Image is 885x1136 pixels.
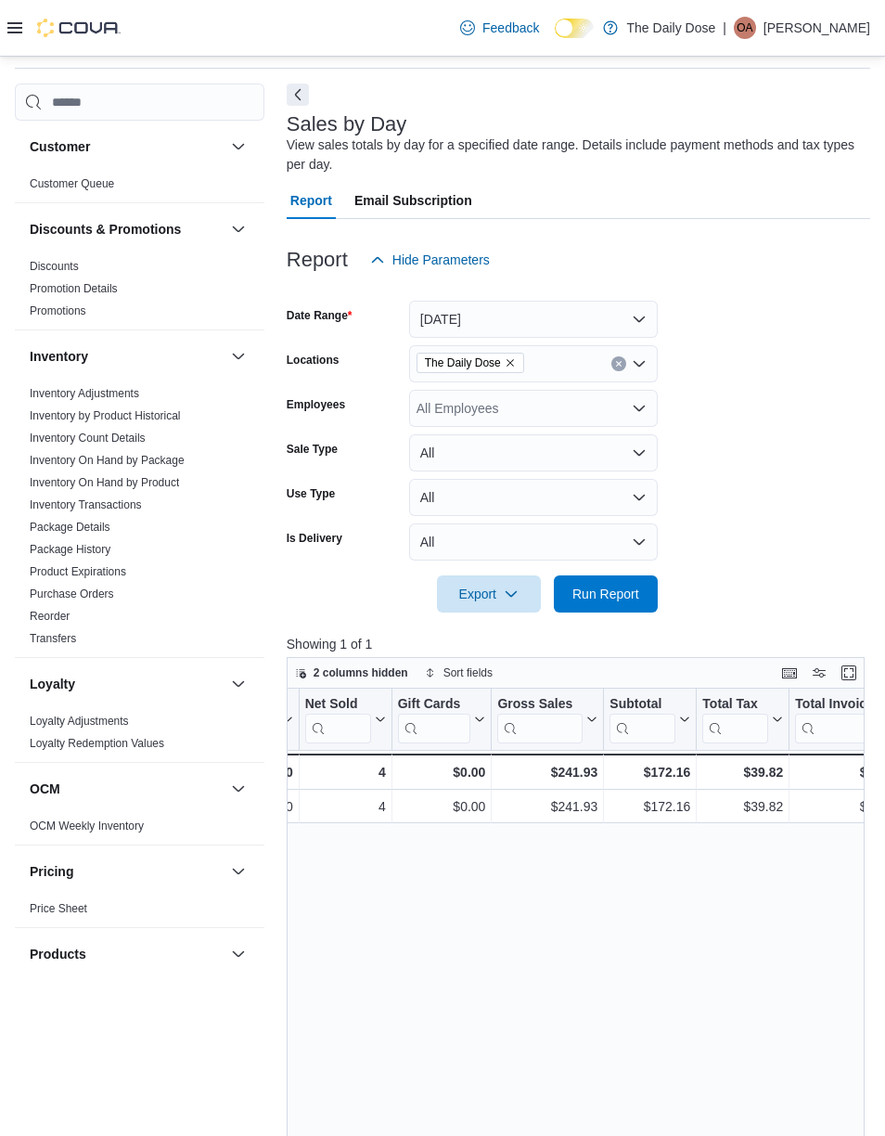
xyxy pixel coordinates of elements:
[287,84,309,106] button: Next
[838,662,860,684] button: Enter fullscreen
[287,249,348,271] h3: Report
[425,354,501,372] span: The Daily Dose
[30,304,86,317] a: Promotions
[554,575,658,613] button: Run Report
[632,401,647,416] button: Open list of options
[30,476,179,489] a: Inventory On Hand by Product
[287,635,870,653] p: Showing 1 of 1
[287,397,345,412] label: Employees
[392,251,490,269] span: Hide Parameters
[30,780,224,798] button: OCM
[227,778,250,800] button: OCM
[227,218,250,240] button: Discounts & Promotions
[191,761,292,783] div: 0
[611,356,626,371] button: Clear input
[397,696,470,714] div: Gift Cards
[30,675,75,693] h3: Loyalty
[30,432,146,445] a: Inventory Count Details
[287,136,861,174] div: View sales totals by day for a specified date range. Details include payment methods and tax type...
[227,943,250,965] button: Products
[287,308,353,323] label: Date Range
[702,696,768,714] div: Total Tax
[505,357,516,368] button: Remove The Daily Dose from selection in this group
[497,696,597,743] button: Gross Sales
[304,696,385,743] button: Net Sold
[409,301,658,338] button: [DATE]
[305,795,386,818] div: 4
[609,696,675,714] div: Subtotal
[723,17,726,39] p: |
[702,696,783,743] button: Total Tax
[30,387,139,400] a: Inventory Adjustments
[15,897,264,927] div: Pricing
[397,761,485,783] div: $0.00
[702,696,768,743] div: Total Tax
[30,220,181,239] h3: Discounts & Promotions
[734,17,756,39] div: Omar Ali
[632,356,647,371] button: Open list of options
[482,19,539,37] span: Feedback
[30,610,70,623] a: Reorder
[314,665,408,680] span: 2 columns hidden
[287,442,338,457] label: Sale Type
[555,38,556,39] span: Dark Mode
[30,902,87,915] a: Price Sheet
[287,531,342,546] label: Is Delivery
[409,434,658,471] button: All
[30,587,114,600] a: Purchase Orders
[37,19,121,37] img: Cova
[288,662,416,684] button: 2 columns hidden
[30,454,185,467] a: Inventory On Hand by Package
[497,696,583,743] div: Gross Sales
[30,282,118,295] a: Promotion Details
[30,632,76,645] a: Transfers
[417,353,524,373] span: The Daily Dose
[227,673,250,695] button: Loyalty
[437,575,541,613] button: Export
[30,137,224,156] button: Customer
[30,177,114,190] a: Customer Queue
[15,255,264,329] div: Discounts & Promotions
[30,347,224,366] button: Inventory
[30,137,90,156] h3: Customer
[497,696,583,714] div: Gross Sales
[30,737,164,750] a: Loyalty Redemption Values
[30,820,144,833] a: OCM Weekly Inventory
[702,795,783,818] div: $39.82
[778,662,801,684] button: Keyboard shortcuts
[30,862,224,881] button: Pricing
[363,241,497,278] button: Hide Parameters
[609,795,690,818] div: $172.16
[191,795,292,818] div: 0
[15,815,264,845] div: OCM
[227,345,250,368] button: Inventory
[15,382,264,657] div: Inventory
[627,17,716,39] p: The Daily Dose
[453,9,546,46] a: Feedback
[30,675,224,693] button: Loyalty
[15,710,264,762] div: Loyalty
[443,665,493,680] span: Sort fields
[30,543,110,556] a: Package History
[15,173,264,202] div: Customer
[227,136,250,158] button: Customer
[497,761,597,783] div: $241.93
[30,565,126,578] a: Product Expirations
[304,761,385,783] div: 4
[417,662,500,684] button: Sort fields
[409,523,658,561] button: All
[609,761,690,783] div: $172.16
[737,17,752,39] span: OA
[409,479,658,516] button: All
[30,409,181,422] a: Inventory by Product Historical
[30,220,224,239] button: Discounts & Promotions
[763,17,870,39] p: [PERSON_NAME]
[30,715,129,728] a: Loyalty Adjustments
[572,585,639,603] span: Run Report
[30,862,73,881] h3: Pricing
[30,780,60,798] h3: OCM
[448,575,530,613] span: Export
[30,945,224,963] button: Products
[290,182,332,219] span: Report
[30,260,79,273] a: Discounts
